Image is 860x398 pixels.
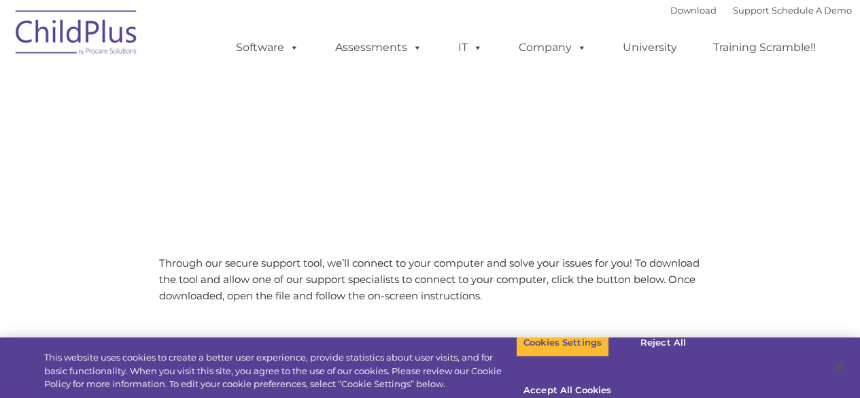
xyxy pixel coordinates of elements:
a: Company [505,34,600,61]
div: This website uses cookies to create a better user experience, provide statistics about user visit... [44,351,516,391]
button: Reject All [621,329,706,357]
a: Training Scramble!! [700,34,829,61]
font: | [670,5,852,16]
a: IT [445,34,496,61]
a: University [609,34,691,61]
a: Software [222,34,313,61]
p: Through our secure support tool, we’ll connect to your computer and solve your issues for you! To... [159,255,701,304]
img: ChildPlus by Procare Solutions [9,1,145,69]
button: Cookies Settings [516,329,609,357]
a: Assessments [322,34,436,61]
a: Schedule A Demo [772,5,852,16]
a: Support [733,5,769,16]
a: Download [670,5,717,16]
button: Close [823,352,853,382]
span: LiveSupport with SplashTop [19,98,528,139]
